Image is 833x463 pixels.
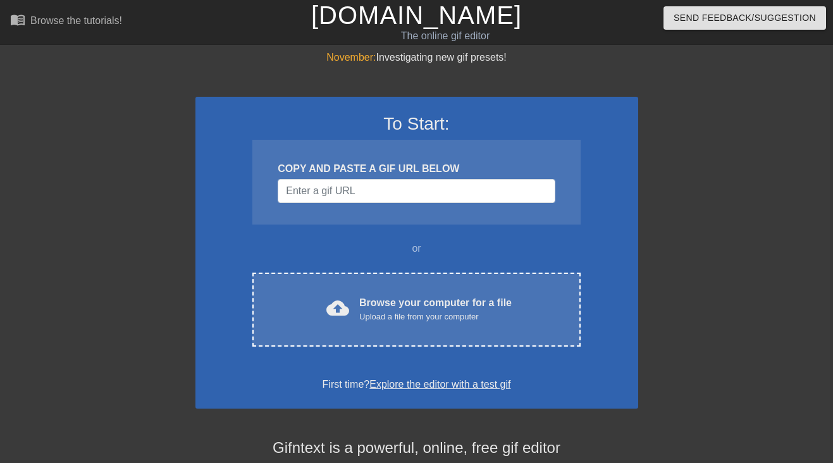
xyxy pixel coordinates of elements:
div: Investigating new gif presets! [195,50,638,65]
span: Send Feedback/Suggestion [674,10,816,26]
input: Username [278,179,555,203]
a: Browse the tutorials! [10,12,122,32]
button: Send Feedback/Suggestion [663,6,826,30]
div: COPY AND PASTE A GIF URL BELOW [278,161,555,176]
span: November: [326,52,376,63]
span: menu_book [10,12,25,27]
span: cloud_upload [326,297,349,319]
div: Browse the tutorials! [30,15,122,26]
div: Upload a file from your computer [359,311,512,323]
a: Explore the editor with a test gif [369,379,510,390]
div: Browse your computer for a file [359,295,512,323]
div: First time? [212,377,622,392]
div: or [228,241,605,256]
h4: Gifntext is a powerful, online, free gif editor [195,439,638,457]
div: The online gif editor [284,28,607,44]
a: [DOMAIN_NAME] [311,1,522,29]
h3: To Start: [212,113,622,135]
